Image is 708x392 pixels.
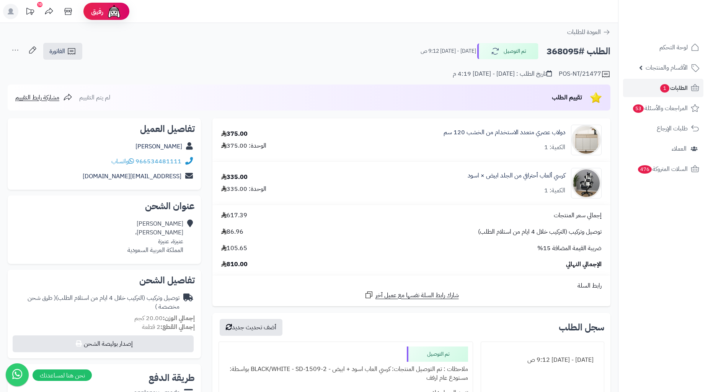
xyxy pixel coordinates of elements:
h2: تفاصيل العميل [14,124,195,133]
span: ضريبة القيمة المضافة 15% [537,244,602,253]
button: إصدار بوليصة الشحن [13,335,194,352]
div: 335.00 [221,173,248,182]
span: رفيق [91,7,103,16]
span: السلات المتروكة [637,164,688,174]
div: 375.00 [221,130,248,138]
span: 105.65 [221,244,247,253]
img: 1752738585-1-90x90.jpg [571,125,601,155]
div: رابط السلة [215,281,607,290]
span: تقييم الطلب [552,93,582,102]
a: كرسي ألعاب أحترافي من الجلد ابيض × اسود [468,171,565,180]
div: ملاحظات : تم التوصيل المنتجات: كرسي العاب اسود + ابيض - BLACK/WHITE - SD-1509-2 بواسطة: مستودع عا... [223,362,468,385]
div: تاريخ الطلب : [DATE] - [DATE] 4:19 م [453,70,552,78]
a: مشاركة رابط التقييم [15,93,72,102]
span: الفاتورة [49,47,65,56]
span: 617.39 [221,211,247,220]
button: أضف تحديث جديد [220,319,282,336]
span: 476 [638,165,652,174]
h2: طريقة الدفع [148,373,195,382]
div: توصيل وتركيب (التركيب خلال 4 ايام من استلام الطلب) [14,294,179,311]
h2: تفاصيل الشحن [14,276,195,285]
span: العملاء [672,143,687,154]
span: العودة للطلبات [567,28,601,37]
a: العملاء [623,140,703,158]
div: تم التوصيل [407,346,468,362]
a: شارك رابط السلة نفسها مع عميل آخر [364,290,459,300]
span: إجمالي سعر المنتجات [554,211,602,220]
div: الوحدة: 375.00 [221,142,266,150]
a: دولاب عصري متعدد الاستخدام من الخشب 120 سم [444,128,565,137]
div: [PERSON_NAME] [PERSON_NAME]، عنيزة، عنيزة المملكة العربية السعودية [127,220,183,254]
div: POS-NT/21477 [559,70,610,79]
a: طلبات الإرجاع [623,119,703,138]
a: تحديثات المنصة [20,4,39,21]
span: لم يتم التقييم [79,93,110,102]
span: مشاركة رابط التقييم [15,93,59,102]
button: تم التوصيل [477,43,538,59]
small: 2 قطعة [142,322,195,332]
span: شارك رابط السلة نفسها مع عميل آخر [375,291,459,300]
div: [DATE] - [DATE] 9:12 ص [486,353,599,368]
a: المراجعات والأسئلة53 [623,99,703,117]
small: 20.00 كجم [134,314,195,323]
div: الكمية: 1 [544,143,565,152]
h2: الطلب #368095 [546,44,610,59]
img: logo-2.png [656,21,701,37]
a: السلات المتروكة476 [623,160,703,178]
span: المراجعات والأسئلة [632,103,688,114]
span: 1 [660,84,669,93]
span: ( طرق شحن مخصصة ) [28,293,179,311]
span: الطلبات [659,83,688,93]
div: الوحدة: 335.00 [221,185,266,194]
a: [PERSON_NAME] [135,142,182,151]
span: 86.96 [221,228,243,236]
a: العودة للطلبات [567,28,610,37]
span: الأقسام والمنتجات [646,62,688,73]
div: 10 [37,2,42,7]
a: [EMAIL_ADDRESS][DOMAIN_NAME] [83,172,181,181]
span: توصيل وتركيب (التركيب خلال 4 ايام من استلام الطلب) [478,228,602,236]
small: [DATE] - [DATE] 9:12 ص [421,47,476,55]
h2: عنوان الشحن [14,202,195,211]
span: 810.00 [221,260,248,269]
a: الطلبات1 [623,79,703,97]
img: 1753946719-1-90x90.jpg [571,168,601,198]
strong: إجمالي الوزن: [163,314,195,323]
span: الإجمالي النهائي [566,260,602,269]
span: طلبات الإرجاع [657,123,688,134]
h3: سجل الطلب [559,323,604,332]
img: ai-face.png [106,4,122,19]
a: الفاتورة [43,43,82,60]
span: لوحة التحكم [659,42,688,53]
a: واتساب [111,157,134,166]
strong: إجمالي القطع: [160,322,195,332]
span: 53 [633,104,644,113]
a: لوحة التحكم [623,38,703,57]
div: الكمية: 1 [544,186,565,195]
a: 966534481111 [135,157,181,166]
